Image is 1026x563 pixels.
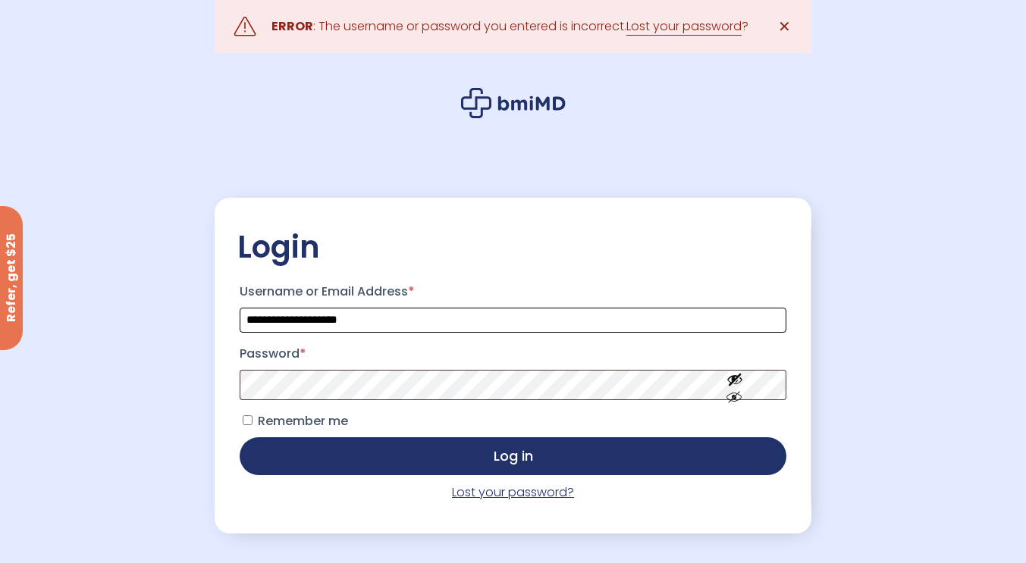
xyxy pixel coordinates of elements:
a: Lost your password? [452,483,574,501]
label: Password [240,342,786,366]
a: ✕ [770,11,800,42]
div: : The username or password you entered is incorrect. ? [271,16,748,37]
button: Show password [692,358,777,411]
strong: ERROR [271,17,313,35]
input: Remember me [243,415,253,425]
button: Log in [240,437,786,475]
span: Remember me [258,412,348,430]
span: ✕ [778,16,791,37]
h2: Login [237,228,788,266]
label: Username or Email Address [240,280,786,304]
a: Lost your password [626,17,742,36]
